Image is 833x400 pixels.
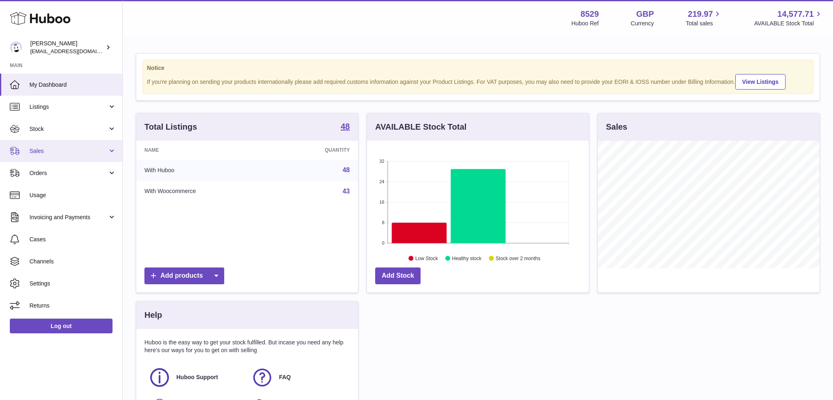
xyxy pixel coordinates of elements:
h3: Total Listings [144,121,197,133]
span: My Dashboard [29,81,116,89]
span: Huboo Support [176,373,218,381]
text: 32 [379,159,384,164]
strong: 8529 [581,9,599,20]
div: Currency [631,20,654,27]
a: 48 [341,122,350,132]
a: Log out [10,319,113,333]
span: Cases [29,236,116,243]
span: Stock [29,125,108,133]
a: Huboo Support [149,366,243,389]
text: 8 [382,220,384,225]
span: Channels [29,258,116,265]
span: Usage [29,191,116,199]
h3: Sales [606,121,627,133]
th: Quantity [274,141,358,160]
h3: Help [144,310,162,321]
text: 0 [382,240,384,245]
div: Huboo Ref [572,20,599,27]
span: 14,577.71 [777,9,814,20]
strong: GBP [636,9,654,20]
a: 219.97 Total sales [686,9,722,27]
span: [EMAIL_ADDRESS][DOMAIN_NAME] [30,48,120,54]
a: Add products [144,267,224,284]
img: admin@redgrass.ch [10,41,22,54]
a: View Listings [735,74,786,90]
th: Name [136,141,274,160]
h3: AVAILABLE Stock Total [375,121,466,133]
td: With Woocommerce [136,181,274,202]
div: If you're planning on sending your products internationally please add required customs informati... [147,73,809,90]
a: FAQ [251,366,346,389]
text: Healthy stock [452,256,482,261]
strong: Notice [147,64,809,72]
span: Listings [29,103,108,111]
span: AVAILABLE Stock Total [754,20,823,27]
span: Settings [29,280,116,288]
p: Huboo is the easy way to get your stock fulfilled. But incase you need any help here's our ways f... [144,339,350,354]
span: FAQ [279,373,291,381]
span: 219.97 [688,9,713,20]
strong: 48 [341,122,350,130]
span: Returns [29,302,116,310]
span: Total sales [686,20,722,27]
div: [PERSON_NAME] [30,40,104,55]
span: Orders [29,169,108,177]
text: 24 [379,179,384,184]
text: Low Stock [415,256,438,261]
a: 14,577.71 AVAILABLE Stock Total [754,9,823,27]
text: 16 [379,200,384,204]
a: 43 [342,188,350,195]
a: 48 [342,166,350,173]
td: With Huboo [136,160,274,181]
text: Stock over 2 months [495,256,540,261]
a: Add Stock [375,267,421,284]
span: Sales [29,147,108,155]
span: Invoicing and Payments [29,213,108,221]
